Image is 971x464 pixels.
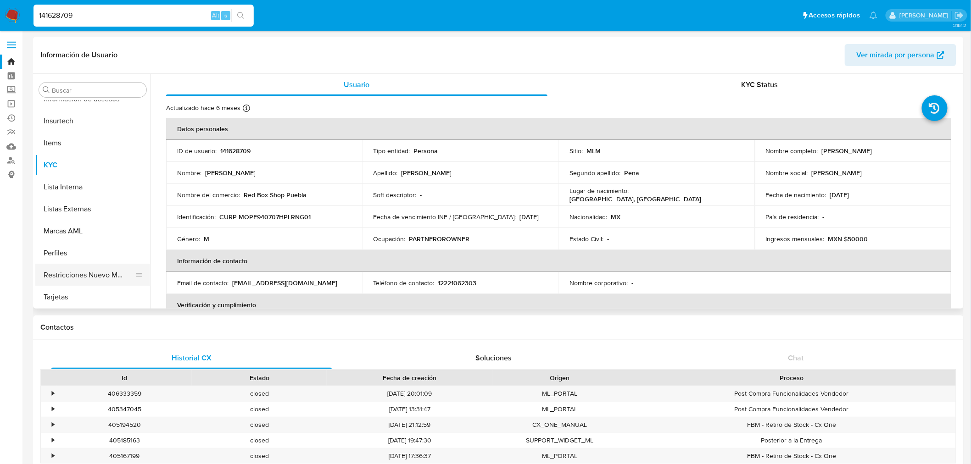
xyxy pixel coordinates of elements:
[520,213,539,221] p: [DATE]
[35,286,150,308] button: Tarjetas
[420,191,422,199] p: -
[607,235,609,243] p: -
[402,169,452,177] p: [PERSON_NAME]
[611,213,620,221] p: MX
[899,11,951,20] p: marianathalie.grajeda@mercadolibre.com.mx
[57,417,192,432] div: 405194520
[627,402,956,417] div: Post Compra Funcionalidades Vendedor
[766,213,819,221] p: País de residencia :
[627,448,956,464] div: FBM - Retiro de Stock - Cx One
[192,386,327,401] div: closed
[177,213,216,221] p: Identificación :
[414,147,438,155] p: Persona
[327,386,492,401] div: [DATE] 20:01:09
[344,79,370,90] span: Usuario
[52,420,54,429] div: •
[205,169,256,177] p: [PERSON_NAME]
[327,433,492,448] div: [DATE] 19:47:30
[57,402,192,417] div: 405347045
[192,402,327,417] div: closed
[166,294,951,316] th: Verificación y cumplimiento
[63,373,185,382] div: Id
[177,169,201,177] p: Nombre :
[231,9,250,22] button: search-icon
[204,235,209,243] p: M
[845,44,956,66] button: Ver mirada por persona
[409,235,470,243] p: PARTNEROROWNER
[954,11,964,20] a: Salir
[327,402,492,417] div: [DATE] 13:31:47
[220,147,251,155] p: 141628709
[40,323,956,332] h1: Contactos
[35,198,150,220] button: Listas Externas
[742,79,778,90] span: KYC Status
[192,448,327,464] div: closed
[166,250,951,272] th: Información de contacto
[43,86,50,94] button: Buscar
[812,169,862,177] p: [PERSON_NAME]
[35,154,150,176] button: KYC
[57,448,192,464] div: 405167199
[766,191,826,199] p: Fecha de nacimiento :
[569,147,583,155] p: Sitio :
[57,433,192,448] div: 405185163
[52,436,54,445] div: •
[823,213,825,221] p: -
[35,242,150,264] button: Perfiles
[499,373,621,382] div: Origen
[177,279,229,287] p: Email de contacto :
[35,264,143,286] button: Restricciones Nuevo Mundo
[35,110,150,132] button: Insurtech
[766,169,808,177] p: Nombre social :
[374,169,398,177] p: Apellido :
[374,235,406,243] p: Ocupación :
[57,386,192,401] div: 406333359
[569,279,628,287] p: Nombre corporativo :
[177,235,200,243] p: Género :
[374,147,410,155] p: Tipo entidad :
[631,279,633,287] p: -
[327,448,492,464] div: [DATE] 17:36:37
[374,213,516,221] p: Fecha de vencimiento INE / [GEOGRAPHIC_DATA] :
[35,220,150,242] button: Marcas AML
[52,86,143,94] input: Buscar
[438,279,477,287] p: 12221062303
[52,452,54,460] div: •
[166,104,240,112] p: Actualizado hace 6 meses
[634,373,949,382] div: Proceso
[569,187,629,195] p: Lugar de nacimiento :
[492,433,627,448] div: SUPPORT_WIDGET_ML
[627,433,956,448] div: Posterior a la Entrega
[333,373,486,382] div: Fecha de creación
[828,235,868,243] p: MXN $50000
[830,191,849,199] p: [DATE]
[569,213,607,221] p: Nacionalidad :
[822,147,872,155] p: [PERSON_NAME]
[766,147,818,155] p: Nombre completo :
[624,169,639,177] p: Pena
[224,11,227,20] span: s
[492,386,627,401] div: ML_PORTAL
[627,417,956,432] div: FBM - Retiro de Stock - Cx One
[809,11,860,20] span: Accesos rápidos
[219,213,311,221] p: CURP MOPE940707HPLRNG01
[788,353,804,363] span: Chat
[870,11,877,19] a: Notificaciones
[492,402,627,417] div: ML_PORTAL
[627,386,956,401] div: Post Compra Funcionalidades Vendedor
[244,191,307,199] p: Red Box Shop Puebla
[586,147,601,155] p: MLM
[192,433,327,448] div: closed
[52,389,54,398] div: •
[492,448,627,464] div: ML_PORTAL
[172,353,212,363] span: Historial CX
[569,195,701,203] p: [GEOGRAPHIC_DATA], [GEOGRAPHIC_DATA]
[374,191,417,199] p: Soft descriptor :
[374,279,435,287] p: Teléfono de contacto :
[327,417,492,432] div: [DATE] 21:12:59
[177,191,240,199] p: Nombre del comercio :
[476,353,512,363] span: Soluciones
[177,147,217,155] p: ID de usuario :
[52,405,54,414] div: •
[40,50,117,60] h1: Información de Usuario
